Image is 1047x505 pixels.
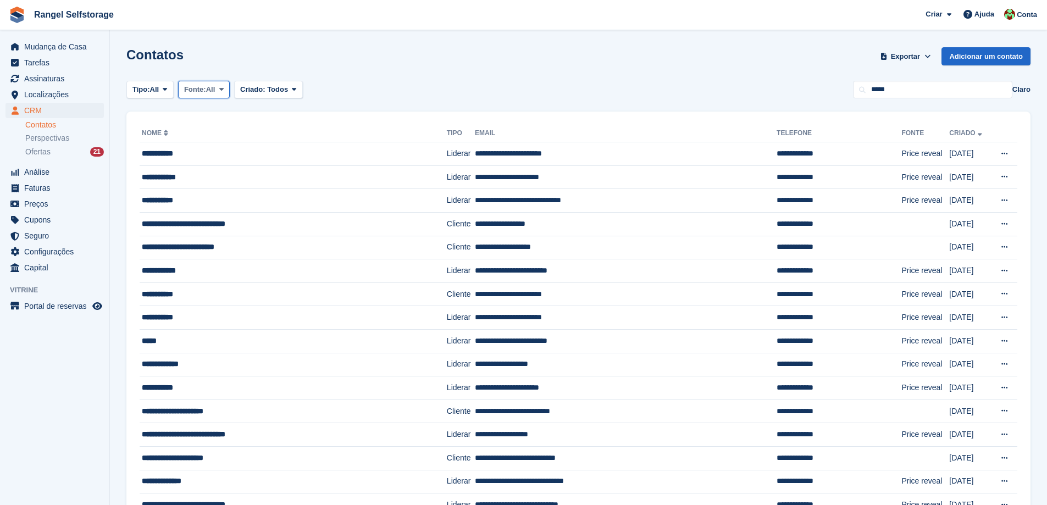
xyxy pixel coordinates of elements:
a: menu [5,71,104,86]
td: Price reveal [901,189,949,213]
a: menu [5,180,104,196]
a: Ofertas 21 [25,146,104,158]
td: Price reveal [901,282,949,306]
span: Capital [24,260,90,275]
td: Liderar [447,376,475,400]
td: Price reveal [901,353,949,376]
a: Contatos [25,120,104,130]
td: Cliente [447,212,475,236]
a: menu [5,39,104,54]
span: Conta [1017,9,1037,20]
td: Liderar [447,353,475,376]
span: Cupons [24,212,90,227]
a: menu [5,87,104,102]
span: Seguro [24,228,90,243]
a: menu [5,164,104,180]
a: Criado [949,129,984,137]
img: stora-icon-8386f47178a22dfd0bd8f6a31ec36ba5ce8667c1dd55bd0f319d3a0aa187defe.svg [9,7,25,23]
img: Fernando Ferreira [1004,9,1015,20]
span: Faturas [24,180,90,196]
span: CRM [24,103,90,118]
td: Cliente [447,282,475,306]
span: Portal de reservas [24,298,90,314]
td: Cliente [447,446,475,470]
th: Email [475,125,777,142]
td: [DATE] [949,189,990,213]
th: Telefone [777,125,901,142]
button: Claro [1012,84,1031,95]
th: Fonte [901,125,949,142]
span: Tipo: [132,84,150,95]
div: 21 [90,147,104,157]
td: [DATE] [949,165,990,189]
td: Price reveal [901,423,949,447]
a: menu [5,103,104,118]
td: Price reveal [901,142,949,166]
td: Price reveal [901,376,949,400]
span: Perspectivas [25,133,69,143]
span: All [206,84,215,95]
td: Liderar [447,423,475,447]
td: Liderar [447,470,475,493]
td: Price reveal [901,259,949,283]
span: Exportar [891,51,920,62]
span: Mudança de Casa [24,39,90,54]
a: Nome [142,129,170,137]
a: menu [5,260,104,275]
td: Liderar [447,259,475,283]
span: Todos [267,85,288,93]
span: Ajuda [974,9,994,20]
a: menu [5,196,104,212]
a: Loja de pré-visualização [91,299,104,313]
td: Liderar [447,165,475,189]
td: [DATE] [949,282,990,306]
td: Liderar [447,329,475,353]
td: [DATE] [949,259,990,283]
a: menu [5,298,104,314]
td: [DATE] [949,446,990,470]
td: Price reveal [901,165,949,189]
a: menu [5,244,104,259]
td: Liderar [447,142,475,166]
button: Criado: Todos [234,81,303,99]
td: Price reveal [901,470,949,493]
span: All [150,84,159,95]
td: Price reveal [901,306,949,330]
span: Configurações [24,244,90,259]
td: Liderar [447,306,475,330]
h1: Contatos [126,47,184,62]
a: menu [5,55,104,70]
td: [DATE] [949,306,990,330]
td: Cliente [447,399,475,423]
td: Price reveal [901,329,949,353]
span: Fonte: [184,84,206,95]
td: [DATE] [949,376,990,400]
td: [DATE] [949,353,990,376]
td: [DATE] [949,329,990,353]
span: Vitrine [10,285,109,296]
button: Fonte: All [178,81,230,99]
a: menu [5,228,104,243]
button: Exportar [878,47,933,65]
span: Criar [926,9,942,20]
a: Adicionar um contato [941,47,1031,65]
td: [DATE] [949,399,990,423]
span: Localizações [24,87,90,102]
td: [DATE] [949,142,990,166]
th: Tipo [447,125,475,142]
a: menu [5,212,104,227]
button: Tipo: All [126,81,174,99]
td: Cliente [447,236,475,259]
span: Ofertas [25,147,51,157]
span: Análise [24,164,90,180]
td: [DATE] [949,470,990,493]
span: Assinaturas [24,71,90,86]
a: Rangel Selfstorage [30,5,118,24]
td: [DATE] [949,236,990,259]
td: Liderar [447,189,475,213]
span: Tarefas [24,55,90,70]
td: [DATE] [949,212,990,236]
td: [DATE] [949,423,990,447]
a: Perspectivas [25,132,104,144]
span: Criado: [240,85,265,93]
